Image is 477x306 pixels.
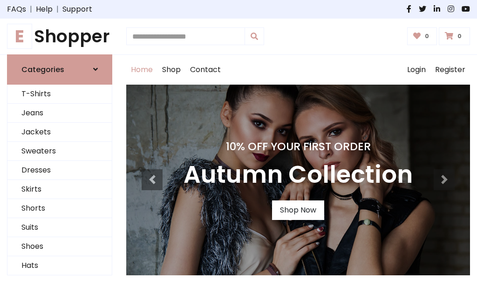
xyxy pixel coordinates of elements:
a: Suits [7,218,112,237]
a: EShopper [7,26,112,47]
a: Hats [7,256,112,275]
a: Sweaters [7,142,112,161]
a: 0 [407,27,437,45]
a: Categories [7,54,112,85]
span: 0 [455,32,464,40]
span: | [53,4,62,15]
h4: 10% Off Your First Order [184,140,413,153]
span: E [7,24,32,49]
a: Register [430,55,470,85]
a: 0 [439,27,470,45]
a: Jeans [7,104,112,123]
h1: Shopper [7,26,112,47]
a: Jackets [7,123,112,142]
a: Help [36,4,53,15]
a: Contact [185,55,225,85]
span: | [26,4,36,15]
h6: Categories [21,65,64,74]
a: Dresses [7,161,112,180]
a: Skirts [7,180,112,199]
a: Shoes [7,237,112,256]
a: Shorts [7,199,112,218]
a: T-Shirts [7,85,112,104]
a: Login [402,55,430,85]
span: 0 [422,32,431,40]
a: FAQs [7,4,26,15]
h3: Autumn Collection [184,160,413,189]
a: Shop [157,55,185,85]
a: Shop Now [272,200,324,220]
a: Support [62,4,92,15]
a: Home [126,55,157,85]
